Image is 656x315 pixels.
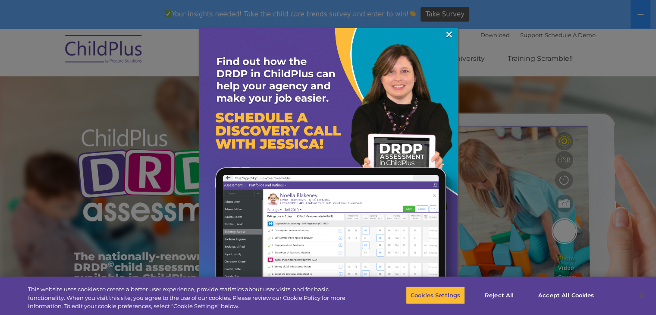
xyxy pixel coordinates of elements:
[633,286,652,305] button: Close
[406,286,465,304] button: Cookies Settings
[472,286,526,304] button: Reject All
[534,286,599,304] button: Accept All Cookies
[28,285,361,311] div: This website uses cookies to create a better user experience, provide statistics about user visit...
[444,30,454,39] a: ×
